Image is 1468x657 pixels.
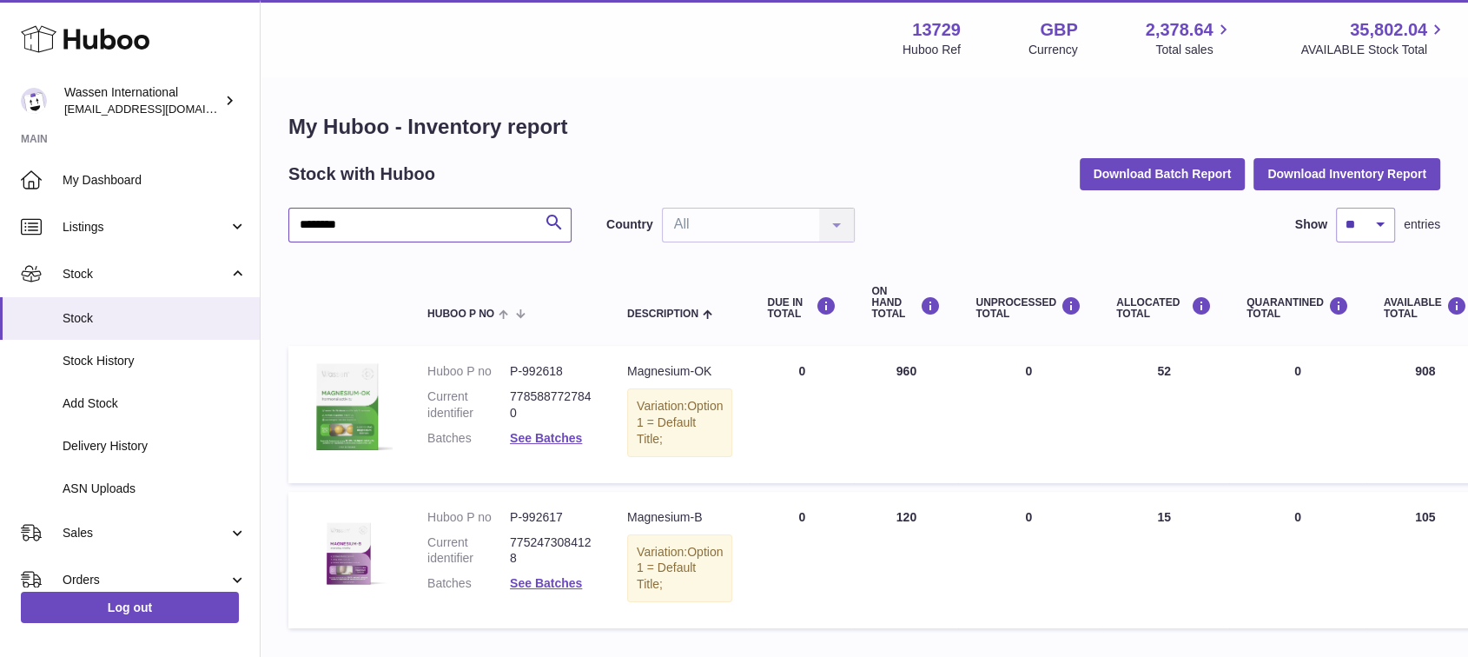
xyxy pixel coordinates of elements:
div: Variation: [627,388,732,457]
td: 52 [1099,346,1229,483]
span: Huboo P no [427,309,494,320]
dt: Current identifier [427,534,510,567]
dt: Batches [427,575,510,592]
a: See Batches [510,431,582,445]
dt: Huboo P no [427,363,510,380]
span: Stock [63,310,247,327]
div: Wassen International [64,84,221,117]
a: Log out [21,592,239,623]
span: 35,802.04 [1350,18,1427,42]
img: product image [306,363,393,450]
label: Country [606,216,653,233]
a: 2,378.64 Total sales [1146,18,1233,58]
span: Stock [63,266,228,282]
div: UNPROCESSED Total [975,296,1081,320]
span: Stock History [63,353,247,369]
td: 0 [750,346,854,483]
div: QUARANTINED Total [1246,296,1349,320]
div: Magnesium-B [627,509,732,526]
div: DUE IN TOTAL [767,296,836,320]
label: Show [1295,216,1327,233]
div: ALLOCATED Total [1116,296,1212,320]
div: Currency [1028,42,1078,58]
span: Sales [63,525,228,541]
h1: My Huboo - Inventory report [288,113,1440,141]
div: ON HAND Total [871,286,941,321]
dt: Batches [427,430,510,447]
a: See Batches [510,576,582,590]
td: 0 [958,346,1099,483]
span: Add Stock [63,395,247,412]
img: gemma.moses@wassen.com [21,88,47,114]
td: 120 [854,492,958,629]
dt: Huboo P no [427,509,510,526]
span: Option 1 = Default Title; [637,545,723,592]
td: 0 [750,492,854,629]
span: [EMAIL_ADDRESS][DOMAIN_NAME] [64,102,255,116]
strong: 13729 [912,18,961,42]
dd: P-992618 [510,363,592,380]
span: My Dashboard [63,172,247,189]
button: Download Inventory Report [1253,158,1440,189]
td: 0 [958,492,1099,629]
a: 35,802.04 AVAILABLE Stock Total [1300,18,1447,58]
span: 0 [1294,364,1301,378]
dd: P-992617 [510,509,592,526]
span: Total sales [1155,42,1233,58]
span: entries [1404,216,1440,233]
span: AVAILABLE Stock Total [1300,42,1447,58]
span: 2,378.64 [1146,18,1213,42]
div: Huboo Ref [903,42,961,58]
dd: 7785887727840 [510,388,592,421]
span: 0 [1294,510,1301,524]
div: Variation: [627,534,732,603]
dd: 7752473084128 [510,534,592,567]
div: AVAILABLE Total [1384,296,1467,320]
div: Magnesium-OK [627,363,732,380]
dt: Current identifier [427,388,510,421]
td: 15 [1099,492,1229,629]
span: Option 1 = Default Title; [637,399,723,446]
td: 960 [854,346,958,483]
img: product image [306,509,393,596]
button: Download Batch Report [1080,158,1246,189]
span: Listings [63,219,228,236]
h2: Stock with Huboo [288,163,435,186]
strong: GBP [1040,18,1077,42]
span: Orders [63,572,228,588]
span: Delivery History [63,438,247,455]
span: Description [627,309,698,320]
span: ASN Uploads [63,481,247,497]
